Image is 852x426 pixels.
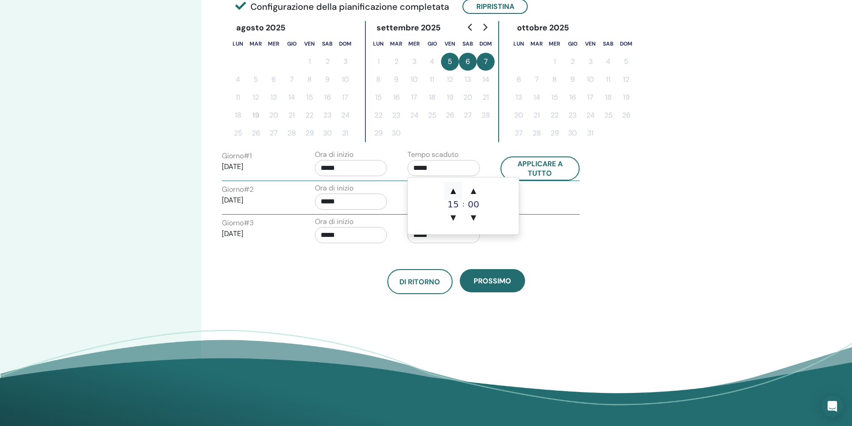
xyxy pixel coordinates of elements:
p: [DATE] [222,195,294,206]
button: 9 [564,71,581,89]
button: 13 [265,89,283,106]
button: 8 [369,71,387,89]
th: giovedì [283,35,301,53]
button: 22 [546,106,564,124]
button: 11 [423,71,441,89]
button: 26 [441,106,459,124]
th: lunedì [229,35,247,53]
button: 10 [581,71,599,89]
button: 21 [528,106,546,124]
span: ▼ [465,209,483,227]
button: 15 [369,89,387,106]
th: domenica [617,35,635,53]
button: 8 [546,71,564,89]
button: 15 [546,89,564,106]
button: 17 [581,89,599,106]
button: 30 [387,124,405,142]
button: 16 [564,89,581,106]
button: 12 [441,71,459,89]
button: 20 [265,106,283,124]
label: Ora di inizio [315,216,353,227]
button: 13 [459,71,477,89]
button: 5 [247,71,265,89]
th: sabato [459,35,477,53]
th: venerdì [441,35,459,53]
span: Di ritorno [399,277,440,287]
div: agosto 2025 [229,21,293,35]
th: domenica [477,35,495,53]
button: 31 [336,124,354,142]
button: 4 [599,53,617,71]
span: ▲ [444,182,462,200]
button: 13 [510,89,528,106]
button: 8 [301,71,318,89]
label: Ora di inizio [315,183,353,194]
span: Prossimo [474,276,511,286]
button: 7 [477,53,495,71]
button: 17 [336,89,354,106]
button: 12 [617,71,635,89]
th: lunedì [510,35,528,53]
label: Giorno # 1 [222,151,252,161]
button: 17 [405,89,423,106]
button: 4 [423,53,441,71]
button: 25 [229,124,247,142]
span: ▼ [444,209,462,227]
button: 27 [459,106,477,124]
button: 14 [477,71,495,89]
button: 22 [301,106,318,124]
p: [DATE] [222,161,294,172]
div: settembre 2025 [369,21,448,35]
label: Tempo scaduto [407,149,458,160]
button: Applicare a tutto [500,156,580,181]
label: Giorno # 3 [222,218,254,228]
button: Go to next month [478,18,492,36]
button: 24 [405,106,423,124]
button: 18 [229,106,247,124]
div: 15 [444,200,462,209]
button: 14 [283,89,301,106]
button: 1 [301,53,318,71]
button: 12 [247,89,265,106]
button: 15 [301,89,318,106]
button: 25 [423,106,441,124]
button: 18 [599,89,617,106]
button: 2 [318,53,336,71]
button: 24 [581,106,599,124]
button: 11 [229,89,247,106]
th: martedì [528,35,546,53]
button: 29 [301,124,318,142]
button: 10 [336,71,354,89]
button: 4 [229,71,247,89]
div: : [462,182,464,227]
button: 26 [617,106,635,124]
button: 29 [369,124,387,142]
button: 9 [387,71,405,89]
th: venerdì [581,35,599,53]
button: 30 [564,124,581,142]
th: mercoledì [265,35,283,53]
button: 10 [405,71,423,89]
button: 9 [318,71,336,89]
th: domenica [336,35,354,53]
th: lunedì [369,35,387,53]
button: 7 [283,71,301,89]
button: 18 [423,89,441,106]
button: 5 [441,53,459,71]
button: 28 [283,124,301,142]
button: 28 [477,106,495,124]
button: 3 [336,53,354,71]
span: ▲ [465,182,483,200]
button: 28 [528,124,546,142]
th: martedì [387,35,405,53]
div: 00 [465,200,483,209]
button: 19 [617,89,635,106]
button: 21 [283,106,301,124]
button: 6 [510,71,528,89]
button: Go to previous month [463,18,478,36]
th: sabato [318,35,336,53]
button: 2 [564,53,581,71]
button: 16 [318,89,336,106]
button: 6 [265,71,283,89]
button: 3 [581,53,599,71]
